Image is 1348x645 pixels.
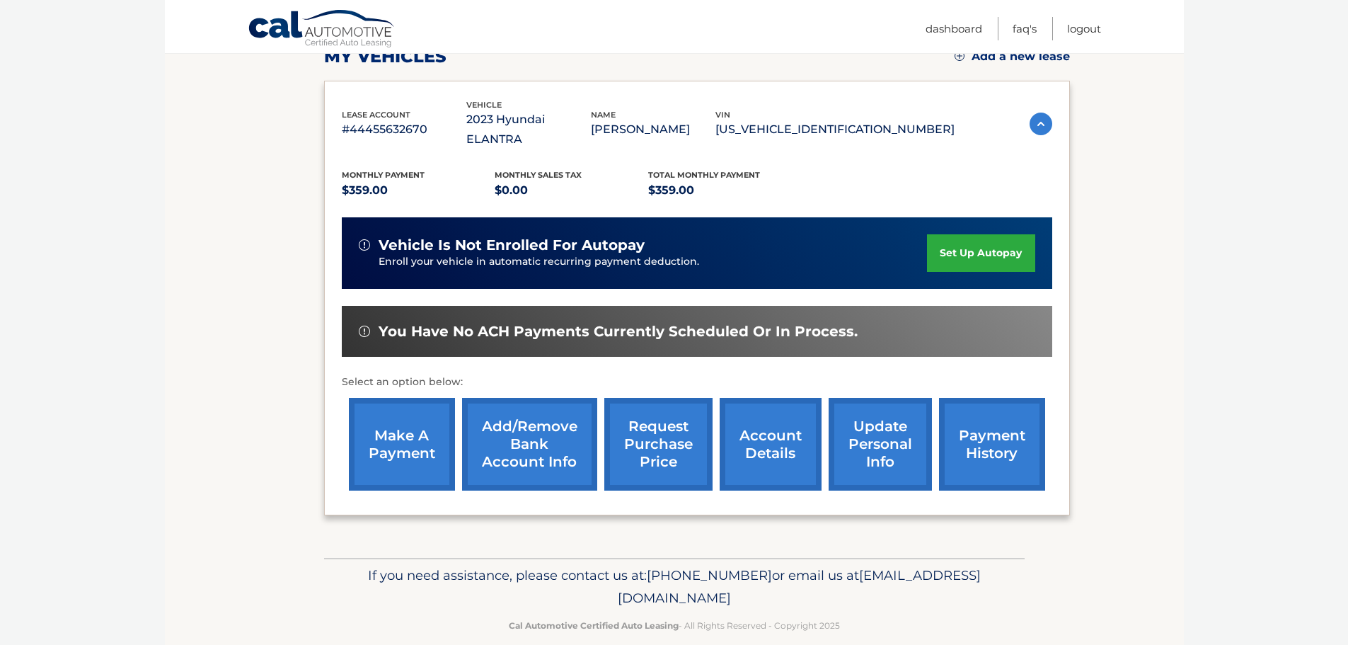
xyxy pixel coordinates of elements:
[648,170,760,180] span: Total Monthly Payment
[591,110,616,120] span: name
[955,51,964,61] img: add.svg
[333,618,1015,633] p: - All Rights Reserved - Copyright 2025
[926,17,982,40] a: Dashboard
[618,567,981,606] span: [EMAIL_ADDRESS][DOMAIN_NAME]
[648,181,802,200] p: $359.00
[462,398,597,491] a: Add/Remove bank account info
[509,620,679,631] strong: Cal Automotive Certified Auto Leasing
[1030,113,1052,135] img: accordion-active.svg
[333,564,1015,610] p: If you need assistance, please contact us at: or email us at
[495,181,648,200] p: $0.00
[379,254,928,270] p: Enroll your vehicle in automatic recurring payment deduction.
[927,234,1035,272] a: set up autopay
[359,326,370,337] img: alert-white.svg
[715,110,730,120] span: vin
[324,46,447,67] h2: my vehicles
[359,239,370,251] img: alert-white.svg
[349,398,455,491] a: make a payment
[1013,17,1037,40] a: FAQ's
[715,120,955,139] p: [US_VEHICLE_IDENTIFICATION_NUMBER]
[591,120,715,139] p: [PERSON_NAME]
[342,374,1052,391] p: Select an option below:
[466,110,591,149] p: 2023 Hyundai ELANTRA
[1067,17,1101,40] a: Logout
[955,50,1070,64] a: Add a new lease
[495,170,582,180] span: Monthly sales Tax
[647,567,772,583] span: [PHONE_NUMBER]
[342,181,495,200] p: $359.00
[342,110,410,120] span: lease account
[939,398,1045,491] a: payment history
[604,398,713,491] a: request purchase price
[466,100,502,110] span: vehicle
[720,398,822,491] a: account details
[379,236,645,254] span: vehicle is not enrolled for autopay
[379,323,858,341] span: You have no ACH payments currently scheduled or in process.
[829,398,932,491] a: update personal info
[248,9,396,50] a: Cal Automotive
[342,120,466,139] p: #44455632670
[342,170,425,180] span: Monthly Payment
